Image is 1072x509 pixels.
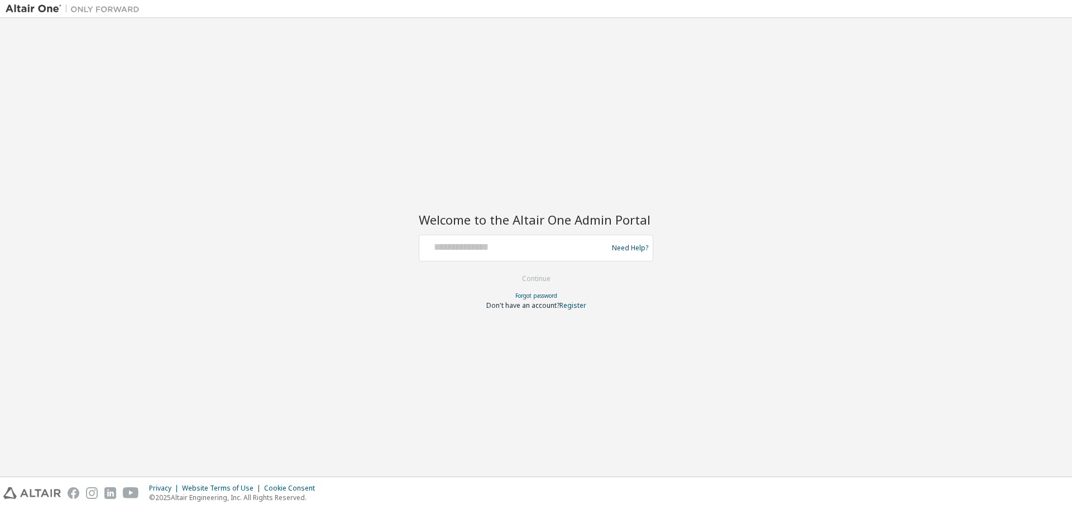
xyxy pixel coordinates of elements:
img: linkedin.svg [104,487,116,499]
div: Website Terms of Use [182,484,264,493]
img: altair_logo.svg [3,487,61,499]
p: © 2025 Altair Engineering, Inc. All Rights Reserved. [149,493,322,502]
a: Register [559,301,586,310]
a: Forgot password [515,292,557,299]
img: instagram.svg [86,487,98,499]
img: Altair One [6,3,145,15]
h2: Welcome to the Altair One Admin Portal [419,212,653,227]
a: Need Help? [612,248,648,248]
img: facebook.svg [68,487,79,499]
div: Cookie Consent [264,484,322,493]
div: Privacy [149,484,182,493]
span: Don't have an account? [486,301,559,310]
img: youtube.svg [123,487,139,499]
